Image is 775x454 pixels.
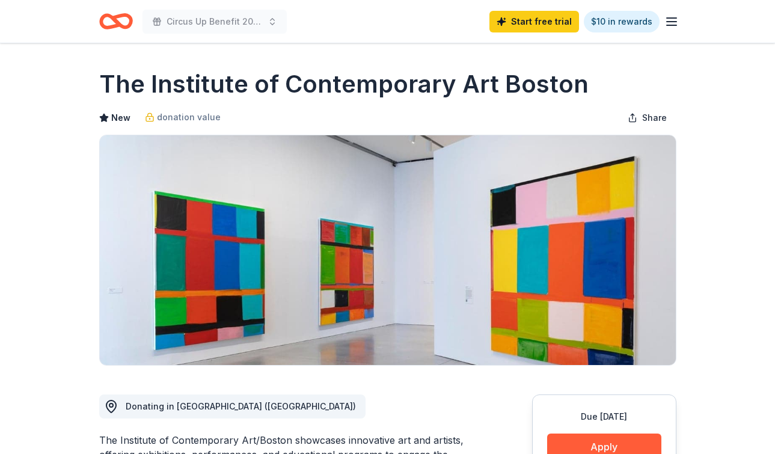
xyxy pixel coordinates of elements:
[167,14,263,29] span: Circus Up Benefit 2025
[157,110,221,124] span: donation value
[142,10,287,34] button: Circus Up Benefit 2025
[642,111,667,125] span: Share
[100,135,676,365] img: Image for The Institute of Contemporary Art Boston
[145,110,221,124] a: donation value
[111,111,130,125] span: New
[99,67,589,101] h1: The Institute of Contemporary Art Boston
[126,401,356,411] span: Donating in [GEOGRAPHIC_DATA] ([GEOGRAPHIC_DATA])
[489,11,579,32] a: Start free trial
[584,11,660,32] a: $10 in rewards
[547,410,661,424] div: Due [DATE]
[618,106,676,130] button: Share
[99,7,133,35] a: Home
